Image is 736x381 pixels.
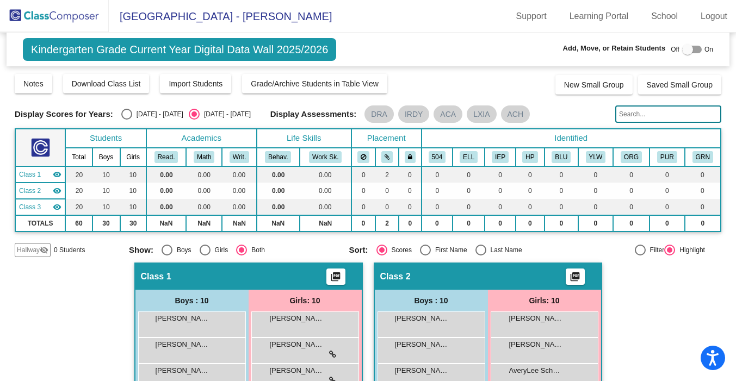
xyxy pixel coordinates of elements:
input: Search... [615,105,721,123]
td: 0.00 [222,166,256,183]
td: 0 [453,183,485,199]
th: Total [65,148,92,166]
td: 0 [650,166,684,183]
button: BLU [552,151,571,163]
th: Keep with teacher [399,148,422,166]
td: 0 [516,166,545,183]
span: [PERSON_NAME] [270,339,324,350]
td: No teacher - No Class Name [15,183,65,199]
td: 0 [375,199,399,215]
span: Notes [23,79,44,88]
td: TOTALS [15,215,65,232]
button: ORG [621,151,642,163]
th: Life Skills [257,129,351,148]
button: Print Students Details [326,268,345,285]
td: 10 [92,166,120,183]
a: Learning Portal [561,8,638,25]
td: 10 [120,166,146,183]
div: Girls [211,245,228,255]
td: 30 [120,215,146,232]
th: Boys [92,148,120,166]
th: English Language Learner [453,148,485,166]
td: 0.00 [222,199,256,215]
span: Display Assessments: [270,109,357,119]
span: Class 2 [380,271,411,282]
th: Orange Team [613,148,650,166]
div: Boys [172,245,191,255]
mat-icon: visibility_off [40,246,48,254]
th: Health Plan [516,148,545,166]
th: Keep with students [375,148,399,166]
mat-chip: IRDY [398,105,429,123]
div: [DATE] - [DATE] [200,109,251,119]
td: NaN [222,215,256,232]
th: Girls [120,148,146,166]
td: No teacher - No Class Name [15,166,65,183]
mat-icon: visibility [53,170,61,179]
td: 0 [685,166,721,183]
span: Show: [129,245,153,255]
mat-icon: visibility [53,203,61,211]
div: Girls: 10 [249,290,362,311]
td: 10 [120,199,146,215]
td: 10 [92,199,120,215]
span: AveryLee Schweitzerhof [509,365,564,376]
div: Scores [387,245,412,255]
div: First Name [431,245,467,255]
div: Last Name [486,245,522,255]
span: [PERSON_NAME] [156,313,210,324]
span: Kindergarten Grade Current Year Digital Data Wall 2025/2026 [23,38,336,61]
td: 0 [685,215,721,232]
td: 0.00 [186,183,222,199]
span: [PERSON_NAME] [395,339,449,350]
td: 60 [65,215,92,232]
td: 0 [650,215,684,232]
td: 20 [65,199,92,215]
td: 0 [516,183,545,199]
td: 20 [65,183,92,199]
td: 0.00 [257,183,300,199]
td: 0.00 [146,199,186,215]
td: 0 [422,183,453,199]
td: 0 [351,166,375,183]
td: NaN [146,215,186,232]
span: Grade/Archive Students in Table View [251,79,379,88]
button: IEP [492,151,509,163]
button: ELL [460,151,478,163]
div: Boys : 10 [135,290,249,311]
span: [GEOGRAPHIC_DATA] - [PERSON_NAME] [109,8,332,25]
td: 0 [516,199,545,215]
td: 0 [375,183,399,199]
th: Students [65,129,146,148]
th: Academics [146,129,257,148]
td: 20 [65,166,92,183]
a: Logout [692,8,736,25]
div: Both [247,245,265,255]
a: Support [508,8,555,25]
td: 0.00 [257,199,300,215]
td: 0 [545,199,578,215]
span: Add, Move, or Retain Students [563,43,666,54]
td: 0 [545,166,578,183]
td: 0 [685,199,721,215]
span: Off [671,45,679,54]
td: 0 [399,166,422,183]
button: Download Class List [63,74,150,93]
td: NaN [300,215,351,232]
th: Placement [351,129,422,148]
mat-radio-group: Select an option [349,245,561,255]
th: Keep away students [351,148,375,166]
td: 0.00 [222,183,256,199]
td: 2 [375,166,399,183]
mat-icon: picture_as_pdf [329,271,342,286]
button: Work Sk. [309,151,342,163]
td: 0 [453,215,485,232]
button: HP [522,151,537,163]
td: 0 [453,166,485,183]
th: Yellow Team [578,148,613,166]
span: Class 1 [141,271,171,282]
th: Blue Team [545,148,578,166]
td: 0 [516,215,545,232]
span: Download Class List [72,79,141,88]
button: Writ. [230,151,249,163]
